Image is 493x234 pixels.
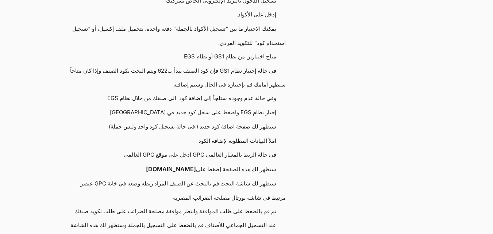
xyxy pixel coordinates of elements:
[62,50,286,64] li: متاح اختيارين من نظام GS1 أو نظام EGS
[146,162,196,176] a: [DOMAIN_NAME]
[62,22,286,50] li: يمكنك الاختيار ما بين “تسجيل الأكواد بالجملة” دفعة واحدة، بتحميل ملف إكسيل، أو “تسجيل استخدام كود...
[62,92,286,106] li: وفي حالة عدم وجوده ستلجأ إلى إضافة كود الى صنفك من خلال نظام EGS
[62,64,286,92] li: في حالة إختيار نظام GS1 فإن كود الصنف يبدأ ب622 ويتم البحث بكود الصنف وإذا كان متاحاً سيظهر أمامك...
[62,120,286,134] li: ستظهر لك صفحة اضافة كود جديد ( في حالة تسجيل كود واحد وليس جملة)
[62,177,286,205] li: ستظهر لك شاشة البحث قم بالبحث عن الصنف المراد ربطه وضعه في خانة GPC عنصر مرتبط في شاشة بورتال مصل...
[62,162,286,177] li: ستظهر لك هذه الصفحة إضغط على
[62,106,286,120] li: إختار نظام EGS واضغط على سجل كود جديد في [GEOGRAPHIC_DATA]
[62,134,286,149] li: املأ البيانات المطلوبة لإضافة الكود
[62,8,286,22] li: إدخل على الأكواد.
[62,148,286,162] li: في حالة الربط بالمعيار العالمي GPC ادخل على موقع GPC العالمي
[62,205,286,219] li: ثم قم بالضغط على طلب الموافقة وانتظر موافقة مصلحة الضرائب على طلب تكويد صنفك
